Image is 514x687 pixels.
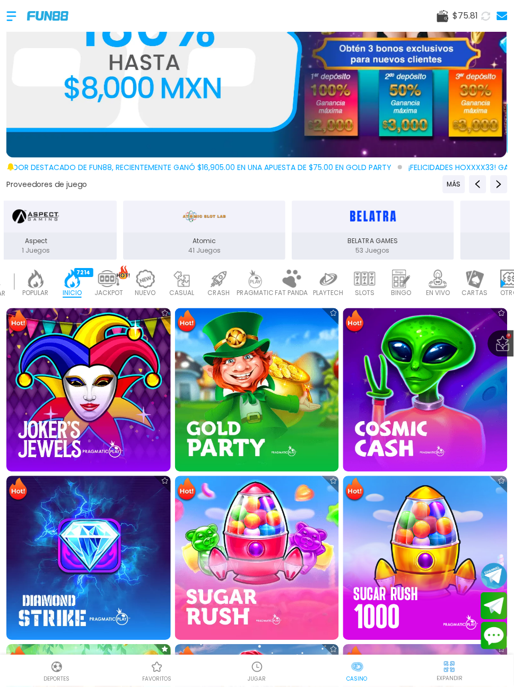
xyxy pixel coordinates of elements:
[207,289,230,298] p: CRASH
[63,289,82,298] p: INICIO
[426,289,450,298] p: EN VIVO
[120,200,289,261] button: Atomic
[107,659,207,683] a: Casino FavoritosCasino Favoritosfavoritos
[62,270,83,289] img: home_active.webp
[176,646,197,671] img: Hot
[98,270,119,289] img: jackpot_light.webp
[443,175,465,193] button: Previous providers
[237,289,274,298] p: PRAGMATIC
[251,661,264,674] img: Casino Jugar
[391,270,412,289] img: bingo_light.webp
[346,205,399,228] img: BELATRA GAMES
[453,10,478,22] span: $ 75.81
[307,659,407,683] a: CasinoCasinoCasino
[6,476,171,640] img: Diamond Strike
[481,593,508,620] button: Join telegram
[354,270,376,289] img: slots_light.webp
[6,308,171,472] img: Joker's Jewels
[245,270,266,289] img: pragmatic_light.webp
[124,246,286,256] p: 41 Juegos
[344,646,365,671] img: Hot
[170,289,195,298] p: CASUAL
[343,476,508,640] img: Sugar Rush 1000
[171,270,193,289] img: casual_light.webp
[437,675,463,683] p: EXPANDIR
[74,269,93,278] div: 7214
[142,675,171,683] p: favoritos
[428,270,449,289] img: live_light.webp
[208,270,229,289] img: crash_light.webp
[344,477,365,503] img: Hot
[343,308,508,472] img: Cosmic Cash
[344,309,365,335] img: Hot
[289,200,457,261] button: BELATRA GAMES
[175,308,339,472] img: Gold Party
[25,270,46,289] img: popular_light.webp
[175,476,339,640] img: Sugar Rush
[27,11,68,20] img: Company Logo
[292,246,454,256] p: 53 Juegos
[248,675,266,683] p: JUGAR
[443,661,456,674] img: hide
[124,237,286,246] p: Atomic
[481,563,508,590] button: Join telegram channel
[7,477,29,503] img: Hot
[469,175,486,193] button: Previous providers
[464,270,485,289] img: cards_light.webp
[391,289,412,298] p: BINGO
[347,675,368,683] p: Casino
[117,266,130,280] img: hot
[151,661,163,674] img: Casino Favoritos
[6,180,87,191] button: Proveedores de juego
[313,289,344,298] p: PLAYTECH
[176,477,197,503] img: Hot
[355,289,375,298] p: SLOTS
[94,289,123,298] p: JACKPOT
[292,237,454,246] p: BELATRA GAMES
[481,622,508,650] button: Contact customer service
[275,289,308,298] p: FAT PANDA
[135,270,156,289] img: new_light.webp
[135,289,156,298] p: NUEVO
[6,659,107,683] a: DeportesDeportesDeportes
[50,661,63,674] img: Deportes
[462,289,488,298] p: CARTAS
[281,270,302,289] img: fat_panda_light.webp
[13,205,59,228] img: Aspect
[22,289,49,298] p: POPULAR
[507,334,512,339] span: 8
[207,659,307,683] a: Casino JugarCasino JugarJUGAR
[491,175,508,193] button: Next providers
[318,270,339,289] img: playtech_light.webp
[176,309,197,335] img: Hot
[7,309,29,335] img: Hot
[7,646,29,671] img: Hot
[181,205,228,228] img: Atomic
[43,675,69,683] p: Deportes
